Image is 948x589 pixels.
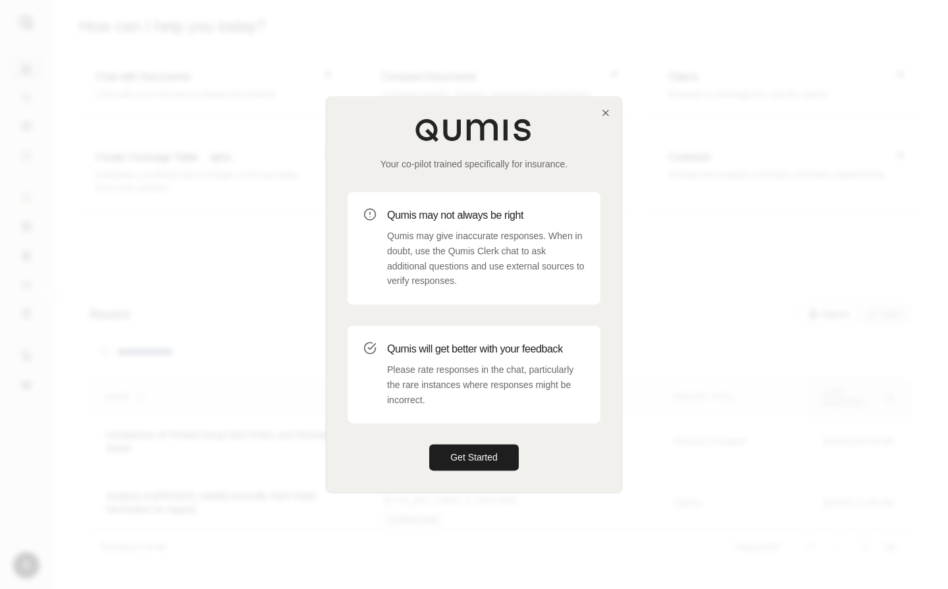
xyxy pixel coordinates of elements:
p: Your co-pilot trained specifically for insurance. [348,157,600,171]
h3: Qumis may not always be right [387,208,585,223]
p: Please rate responses in the chat, particularly the rare instances where responses might be incor... [387,362,585,407]
img: Qumis Logo [415,118,533,142]
button: Get Started [429,445,519,471]
p: Qumis may give inaccurate responses. When in doubt, use the Qumis Clerk chat to ask additional qu... [387,229,585,289]
h3: Qumis will get better with your feedback [387,341,585,357]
